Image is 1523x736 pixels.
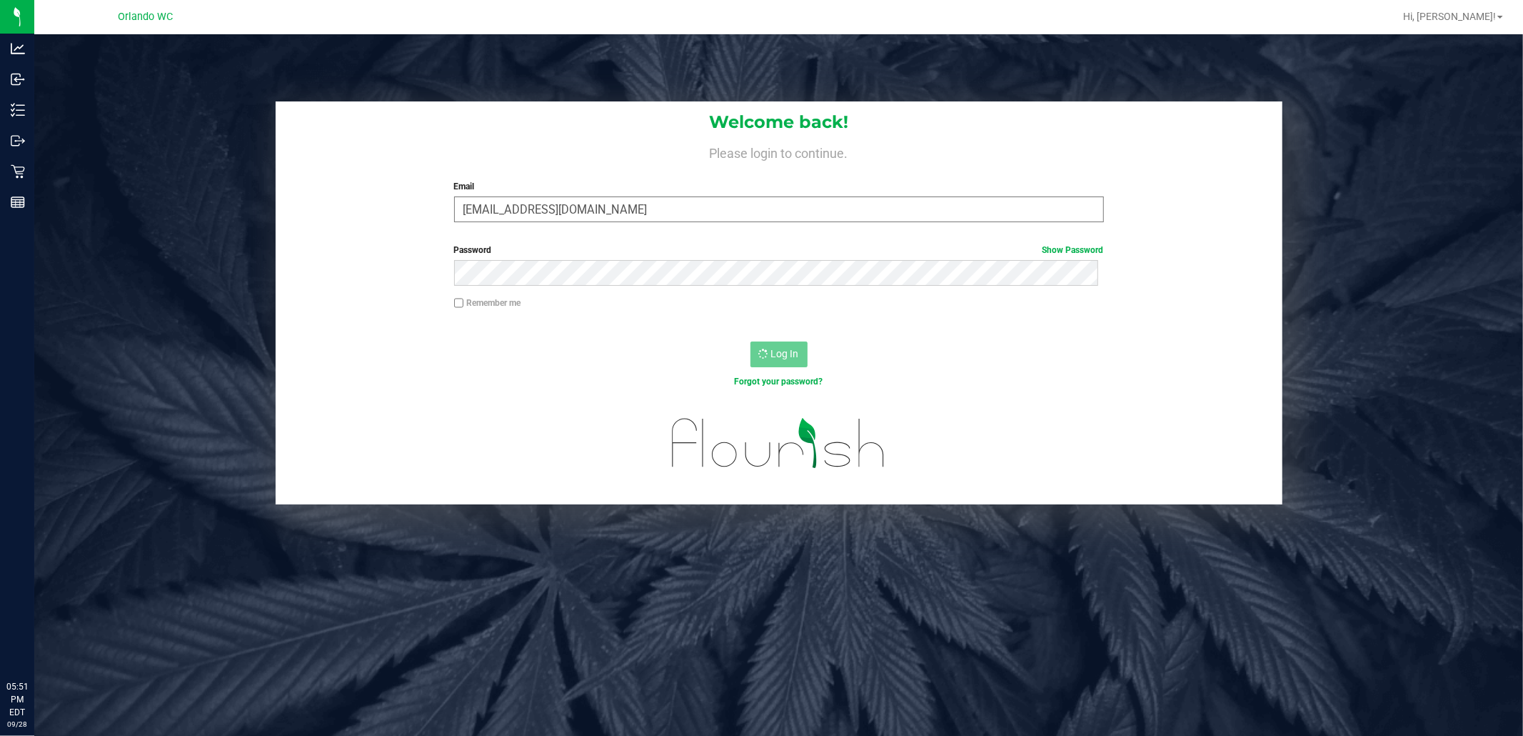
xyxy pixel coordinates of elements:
[6,719,28,730] p: 09/28
[1042,245,1104,255] a: Show Password
[6,680,28,719] p: 05:51 PM EDT
[771,348,799,359] span: Log In
[119,11,174,23] span: Orlando WC
[454,298,464,308] input: Remember me
[735,377,823,387] a: Forgot your password?
[11,41,25,56] inline-svg: Analytics
[11,195,25,209] inline-svg: Reports
[11,134,25,148] inline-svg: Outbound
[11,72,25,86] inline-svg: Inbound
[11,103,25,117] inline-svg: Inventory
[454,297,521,309] label: Remember me
[11,164,25,179] inline-svg: Retail
[1403,11,1496,22] span: Hi, [PERSON_NAME]!
[276,113,1282,131] h1: Welcome back!
[750,342,808,367] button: Log In
[653,403,905,484] img: flourish_logo.svg
[454,180,1104,193] label: Email
[276,143,1282,160] h4: Please login to continue.
[454,245,492,255] span: Password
